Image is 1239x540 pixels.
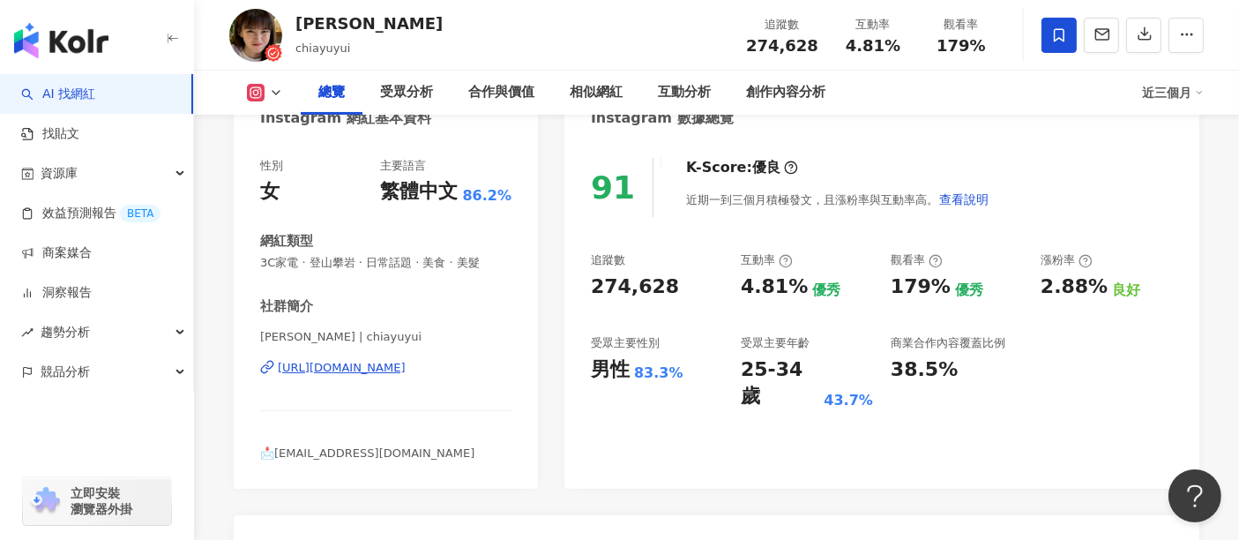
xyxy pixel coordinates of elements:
[658,82,711,103] div: 互動分析
[260,232,313,251] div: 網紅類型
[260,446,474,460] span: 📩[EMAIL_ADDRESS][DOMAIN_NAME]
[891,252,943,268] div: 觀看率
[41,312,90,352] span: 趨勢分析
[260,158,283,174] div: 性別
[260,297,313,316] div: 社群簡介
[741,335,810,351] div: 受眾主要年齡
[229,9,282,62] img: KOL Avatar
[21,284,92,302] a: 洞察報告
[28,487,63,515] img: chrome extension
[955,281,983,300] div: 優秀
[380,82,433,103] div: 受眾分析
[591,252,625,268] div: 追蹤數
[1142,79,1204,107] div: 近三個月
[746,82,825,103] div: 創作內容分析
[318,82,345,103] div: 總覽
[591,274,679,301] div: 274,628
[741,356,819,411] div: 25-34 歲
[71,485,132,517] span: 立即安裝 瀏覽器外掛
[1112,281,1140,300] div: 良好
[21,244,92,262] a: 商案媒合
[468,82,534,103] div: 合作與價值
[741,252,793,268] div: 互動率
[812,281,840,300] div: 優秀
[1168,469,1221,522] iframe: Help Scout Beacon - Open
[591,356,630,384] div: 男性
[1041,252,1093,268] div: 漲粉率
[591,109,734,128] div: Instagram 數據總覽
[14,23,108,58] img: logo
[591,335,660,351] div: 受眾主要性別
[891,335,1005,351] div: 商業合作內容覆蓋比例
[746,36,818,55] span: 274,628
[380,178,458,206] div: 繁體中文
[686,182,989,217] div: 近期一到三個月積極發文，且漲粉率與互動率高。
[746,16,818,34] div: 追蹤數
[846,37,900,55] span: 4.81%
[752,158,780,177] div: 優良
[634,364,683,383] div: 83.3%
[891,274,951,301] div: 179%
[840,16,907,34] div: 互動率
[824,391,873,410] div: 43.7%
[41,154,78,193] span: 資源庫
[41,352,90,392] span: 競品分析
[1041,274,1108,301] div: 2.88%
[938,182,989,217] button: 查看說明
[686,158,798,177] div: K-Score :
[21,86,95,103] a: searchAI 找網紅
[380,158,426,174] div: 主要語言
[939,192,989,206] span: 查看說明
[295,41,350,55] span: chiayuyui
[937,37,986,55] span: 179%
[741,274,808,301] div: 4.81%
[260,109,431,128] div: Instagram 網紅基本資料
[278,360,406,376] div: [URL][DOMAIN_NAME]
[295,12,443,34] div: [PERSON_NAME]
[928,16,995,34] div: 觀看率
[21,326,34,339] span: rise
[21,205,160,222] a: 效益預測報告BETA
[23,477,171,525] a: chrome extension立即安裝 瀏覽器外掛
[260,178,280,206] div: 女
[260,329,511,345] span: [PERSON_NAME] | chiayuyui
[591,169,635,206] div: 91
[260,255,511,271] span: 3C家電 · 登山攀岩 · 日常話題 · 美食 · 美髮
[462,186,511,206] span: 86.2%
[891,356,958,384] div: 38.5%
[260,360,511,376] a: [URL][DOMAIN_NAME]
[570,82,623,103] div: 相似網紅
[21,125,79,143] a: 找貼文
